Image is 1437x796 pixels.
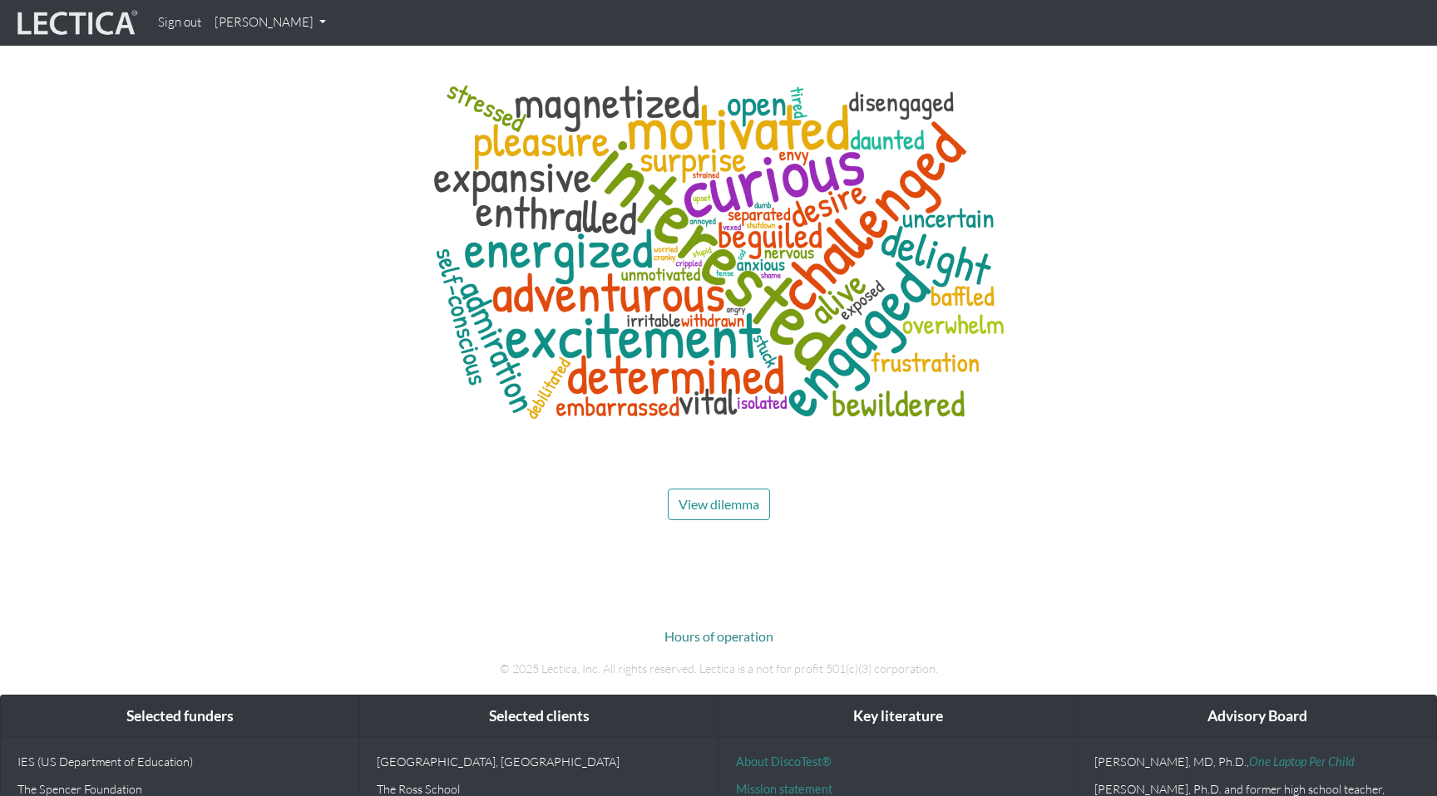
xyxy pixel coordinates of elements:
[679,496,759,512] span: View dilemma
[1249,754,1355,769] a: One Laptop Per Child
[1,695,359,738] div: Selected funders
[360,695,718,738] div: Selected clients
[13,7,138,39] img: lecticalive
[736,782,832,796] a: Mission statement
[208,7,333,39] a: [PERSON_NAME]
[17,782,343,796] p: The Spencer Foundation
[151,7,208,39] a: Sign out
[1094,754,1420,769] p: [PERSON_NAME], MD, Ph.D.,
[668,489,770,520] button: View dilemma
[17,754,343,769] p: IES (US Department of Education)
[377,754,702,769] p: [GEOGRAPHIC_DATA], [GEOGRAPHIC_DATA]
[257,660,1180,678] p: © 2025 Lectica, Inc. All rights reserved. Lectica is a not for profit 501(c)(3) corporation.
[664,628,773,644] a: Hours of operation
[1078,695,1436,738] div: Advisory Board
[736,754,831,769] a: About DiscoTest®
[377,782,702,796] p: The Ross School
[415,67,1022,435] img: words associated with not understanding for learnaholics
[719,695,1078,738] div: Key literature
